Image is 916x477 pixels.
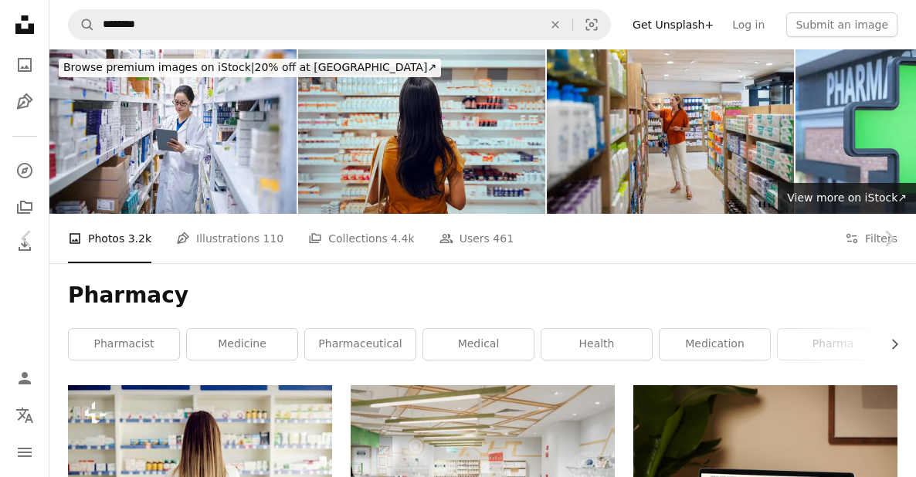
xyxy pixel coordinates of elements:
[9,155,40,186] a: Explore
[63,61,254,73] span: Browse premium images on iStock |
[778,329,888,360] a: pharma
[9,86,40,117] a: Illustrations
[63,61,436,73] span: 20% off at [GEOGRAPHIC_DATA] ↗
[49,49,450,86] a: Browse premium images on iStock|20% off at [GEOGRAPHIC_DATA]↗
[778,183,916,214] a: View more on iStock↗
[862,164,916,313] a: Next
[298,49,545,214] img: Rear view of young woman with bag standing against shelf in pharmacy searching for medicine
[9,400,40,431] button: Language
[573,10,610,39] button: Visual search
[439,214,514,263] a: Users 461
[786,12,897,37] button: Submit an image
[305,329,416,360] a: pharmaceutical
[49,49,297,214] img: Asia Female Pharmacist Using Digital Tablet while Taking Inventory
[541,329,652,360] a: health
[68,282,897,310] h1: Pharmacy
[547,49,794,214] img: Browsing the Pharmacy
[538,10,572,39] button: Clear
[845,214,897,263] button: Filters
[493,230,514,247] span: 461
[9,49,40,80] a: Photos
[391,230,414,247] span: 4.4k
[187,329,297,360] a: medicine
[308,214,414,263] a: Collections 4.4k
[9,363,40,394] a: Log in / Sign up
[69,329,179,360] a: pharmacist
[69,10,95,39] button: Search Unsplash
[68,9,611,40] form: Find visuals sitewide
[176,214,283,263] a: Illustrations 110
[880,329,897,360] button: scroll list to the right
[9,437,40,468] button: Menu
[660,329,770,360] a: medication
[423,329,534,360] a: medical
[787,191,907,204] span: View more on iStock ↗
[723,12,774,37] a: Log in
[263,230,284,247] span: 110
[623,12,723,37] a: Get Unsplash+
